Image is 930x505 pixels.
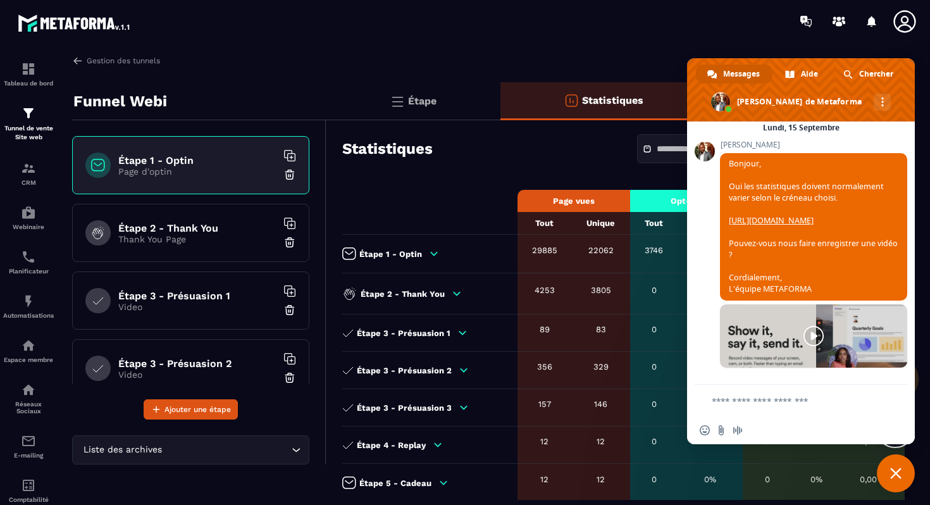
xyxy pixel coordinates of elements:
[832,65,906,84] div: Chercher
[518,190,630,212] th: Page vues
[118,222,276,234] h6: Étape 2 - Thank You
[700,425,710,435] span: Insérer un emoji
[636,399,672,409] div: 0
[361,289,445,299] p: Étape 2 - Thank You
[3,80,54,87] p: Tableau de bord
[118,302,276,312] p: Video
[144,399,238,420] button: Ajouter une étape
[524,285,565,295] div: 4253
[73,89,167,114] p: Funnel Webi
[578,362,623,371] div: 329
[390,94,405,109] img: bars.0d591741.svg
[801,65,818,84] span: Aide
[118,234,276,244] p: Thank You Page
[685,285,736,295] div: 0%
[712,396,874,407] textarea: Entrez votre message...
[3,496,54,503] p: Comptabilité
[874,94,891,111] div: Autres canaux
[3,96,54,151] a: formationformationTunnel de vente Site web
[18,11,132,34] img: logo
[859,65,893,84] span: Chercher
[3,179,54,186] p: CRM
[696,65,772,84] div: Messages
[357,440,426,450] p: Étape 4 - Replay
[636,325,672,334] div: 0
[630,212,678,235] th: Tout
[685,362,736,371] div: 0%
[118,358,276,370] h6: Étape 3 - Présuasion 2
[72,55,160,66] a: Gestion des tunnels
[118,154,276,166] h6: Étape 1 - Optin
[578,285,623,295] div: 3805
[774,65,831,84] div: Aide
[877,454,915,492] div: Fermer le chat
[21,161,36,176] img: formation
[21,382,36,397] img: social-network
[21,61,36,77] img: formation
[164,443,288,457] input: Search for option
[847,475,898,484] div: 0,00 €
[357,403,452,413] p: Étape 3 - Présuasion 3
[118,290,276,302] h6: Étape 3 - Présuasion 1
[578,246,623,255] div: 22062
[65,75,97,83] div: Domaine
[51,73,61,84] img: tab_domain_overview_orange.svg
[564,93,579,108] img: stats-o.f719a939.svg
[3,52,54,96] a: formationformationTableau de bord
[72,55,84,66] img: arrow
[3,312,54,319] p: Automatisations
[144,73,154,84] img: tab_keywords_by_traffic_grey.svg
[524,246,565,255] div: 29885
[283,168,296,181] img: trash
[20,20,30,30] img: logo_orange.svg
[636,362,672,371] div: 0
[524,475,565,484] div: 12
[524,399,565,409] div: 157
[3,373,54,424] a: social-networksocial-networkRéseaux Sociaux
[283,304,296,316] img: trash
[524,362,565,371] div: 356
[723,65,760,84] span: Messages
[359,249,422,259] p: Étape 1 - Optin
[20,33,30,43] img: website_grey.svg
[636,475,672,484] div: 0
[164,403,231,416] span: Ajouter une étape
[3,268,54,275] p: Planificateur
[636,285,672,295] div: 0
[21,338,36,353] img: automations
[716,425,726,435] span: Envoyer un fichier
[720,140,907,149] span: [PERSON_NAME]
[733,425,743,435] span: Message audio
[729,215,814,226] a: [URL][DOMAIN_NAME]
[359,478,431,488] p: Étape 5 - Cadeau
[21,249,36,265] img: scheduler
[678,212,743,235] th: Taux
[408,95,437,107] p: Étape
[33,33,143,43] div: Domaine: [DOMAIN_NAME]
[578,437,623,446] div: 12
[524,325,565,334] div: 89
[685,475,736,484] div: 0%
[799,475,834,484] div: 0%
[118,370,276,380] p: Video
[685,325,736,334] div: 0%
[685,246,736,255] div: 12.53%
[685,399,736,409] div: 0%
[3,240,54,284] a: schedulerschedulerPlanificateur
[357,366,452,375] p: Étape 3 - Présuasion 2
[3,328,54,373] a: automationsautomationsEspace membre
[582,94,643,106] p: Statistiques
[3,196,54,240] a: automationsautomationsWebinaire
[630,190,743,212] th: Opt-ins
[749,475,786,484] div: 0
[35,20,62,30] div: v 4.0.25
[357,328,450,338] p: Étape 3 - Présuasion 1
[21,433,36,449] img: email
[3,151,54,196] a: formationformationCRM
[283,236,296,249] img: trash
[118,166,276,177] p: Page d'optin
[685,437,736,446] div: 0%
[636,437,672,446] div: 0
[21,294,36,309] img: automations
[3,356,54,363] p: Espace membre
